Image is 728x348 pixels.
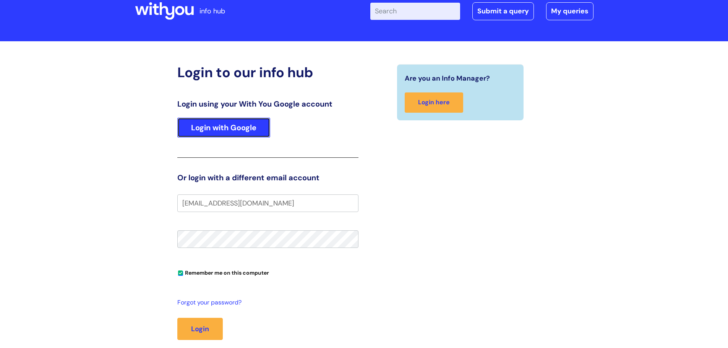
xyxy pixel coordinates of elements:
h3: Or login with a different email account [177,173,358,182]
div: You can uncheck this option if you're logging in from a shared device [177,266,358,278]
h2: Login to our info hub [177,64,358,81]
input: Remember me on this computer [178,271,183,276]
h3: Login using your With You Google account [177,99,358,108]
button: Login [177,318,223,340]
a: Login here [405,92,463,113]
label: Remember me on this computer [177,268,269,276]
a: Submit a query [472,2,534,20]
a: My queries [546,2,593,20]
input: Your e-mail address [177,194,358,212]
span: Are you an Info Manager? [405,72,490,84]
input: Search [370,3,460,19]
p: info hub [199,5,225,17]
a: Forgot your password? [177,297,355,308]
a: Login with Google [177,118,270,138]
